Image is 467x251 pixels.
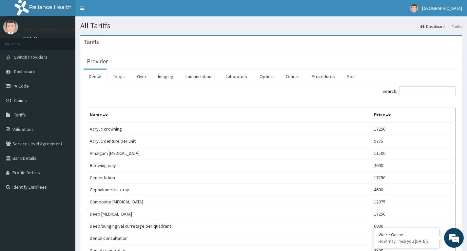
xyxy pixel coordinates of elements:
[87,159,371,172] td: Bitewing xray
[132,70,151,83] a: Gym
[371,123,455,135] td: 17250
[254,70,279,83] a: Optical
[221,70,253,83] a: Laboratory
[23,27,77,32] p: [GEOGRAPHIC_DATA]
[3,20,18,34] img: User Image
[371,232,455,244] td: 5750
[14,97,27,103] span: Claims
[87,172,371,184] td: Cementation
[371,184,455,196] td: 4600
[87,184,371,196] td: Cephalometric x-ray
[371,196,455,208] td: 12075
[420,24,445,29] a: Dashboard
[281,70,305,83] a: Others
[445,24,462,29] li: Tariffs
[379,232,434,238] div: We're Online!
[422,5,462,11] span: [GEOGRAPHIC_DATA]
[371,147,455,159] td: 11500
[371,108,455,123] th: Price
[14,69,35,74] span: Dashboard
[399,86,456,96] input: Search:
[87,58,111,64] h3: Provider -
[153,70,179,83] a: Imaging
[87,196,371,208] td: Composite [MEDICAL_DATA]
[87,108,371,123] th: Name
[87,123,371,135] td: Acrylic crowning
[87,135,371,147] td: Acrylic denture per unit
[14,54,48,60] span: Switch Providers
[87,232,371,244] td: Dental consultation
[84,39,99,45] h3: Tariffs
[80,21,462,30] h1: All Tariffs
[371,220,455,232] td: 6900
[87,147,371,159] td: Amalgam [MEDICAL_DATA]
[306,70,340,83] a: Procedures
[23,36,39,40] a: Online
[379,239,434,244] p: How may I help you today?
[108,70,130,83] a: Drugs
[180,70,219,83] a: Immunizations
[382,86,456,96] label: Search:
[87,220,371,232] td: Deep/sungingival curretage per quadrant
[371,135,455,147] td: 9775
[14,112,26,118] span: Tariffs
[371,208,455,220] td: 17250
[342,70,360,83] a: Spa
[87,208,371,220] td: Deep [MEDICAL_DATA]
[371,159,455,172] td: 4600
[84,70,107,83] a: Dental
[371,172,455,184] td: 17250
[410,4,418,12] img: User Image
